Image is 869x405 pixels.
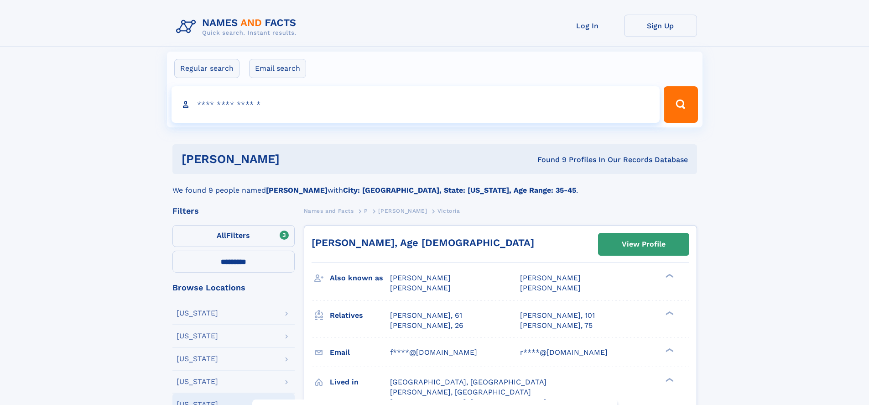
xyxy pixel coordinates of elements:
[172,86,660,123] input: search input
[330,308,390,323] h3: Relatives
[520,284,581,292] span: [PERSON_NAME]
[177,378,218,385] div: [US_STATE]
[551,15,624,37] a: Log In
[304,205,354,216] a: Names and Facts
[437,208,460,214] span: Victoria
[172,15,304,39] img: Logo Names and Facts
[408,155,688,165] div: Found 9 Profiles In Our Records Database
[177,355,218,363] div: [US_STATE]
[624,15,697,37] a: Sign Up
[520,321,593,331] a: [PERSON_NAME], 75
[249,59,306,78] label: Email search
[172,225,295,247] label: Filters
[390,378,546,386] span: [GEOGRAPHIC_DATA], [GEOGRAPHIC_DATA]
[364,205,368,216] a: P
[182,153,409,165] h1: [PERSON_NAME]
[598,233,689,255] a: View Profile
[174,59,239,78] label: Regular search
[663,347,674,353] div: ❯
[390,321,463,331] a: [PERSON_NAME], 26
[330,345,390,360] h3: Email
[622,234,666,255] div: View Profile
[663,310,674,316] div: ❯
[172,284,295,292] div: Browse Locations
[390,310,462,321] a: [PERSON_NAME], 61
[378,205,427,216] a: [PERSON_NAME]
[390,284,451,292] span: [PERSON_NAME]
[172,174,697,196] div: We found 9 people named with .
[390,388,531,396] span: [PERSON_NAME], [GEOGRAPHIC_DATA]
[664,86,697,123] button: Search Button
[330,374,390,390] h3: Lived in
[217,231,226,240] span: All
[266,186,328,195] b: [PERSON_NAME]
[177,310,218,317] div: [US_STATE]
[343,186,576,195] b: City: [GEOGRAPHIC_DATA], State: [US_STATE], Age Range: 35-45
[177,332,218,340] div: [US_STATE]
[390,274,451,282] span: [PERSON_NAME]
[330,270,390,286] h3: Also known as
[378,208,427,214] span: [PERSON_NAME]
[312,237,534,248] a: [PERSON_NAME], Age [DEMOGRAPHIC_DATA]
[172,207,295,215] div: Filters
[520,310,595,321] a: [PERSON_NAME], 101
[663,377,674,383] div: ❯
[663,273,674,279] div: ❯
[520,274,581,282] span: [PERSON_NAME]
[364,208,368,214] span: P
